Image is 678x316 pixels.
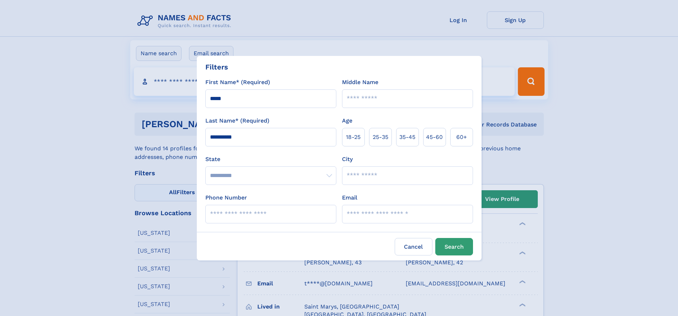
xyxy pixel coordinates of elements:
label: City [342,155,353,164]
div: Filters [205,62,228,72]
span: 18‑25 [346,133,361,141]
label: Last Name* (Required) [205,116,269,125]
label: Phone Number [205,193,247,202]
label: State [205,155,336,164]
span: 45‑60 [426,133,443,141]
button: Search [435,238,473,255]
label: Middle Name [342,78,378,87]
label: Email [342,193,357,202]
span: 25‑35 [373,133,388,141]
label: First Name* (Required) [205,78,270,87]
label: Age [342,116,352,125]
span: 35‑45 [399,133,415,141]
span: 60+ [456,133,467,141]
label: Cancel [395,238,432,255]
